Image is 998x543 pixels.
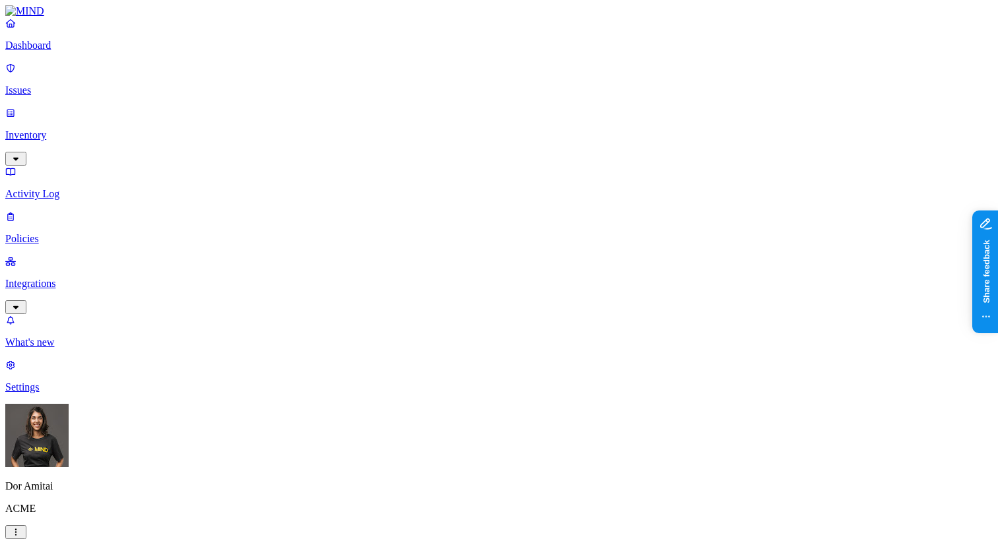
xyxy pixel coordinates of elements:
[5,5,44,17] img: MIND
[5,40,993,51] p: Dashboard
[5,314,993,348] a: What's new
[5,480,993,492] p: Dor Amitai
[5,107,993,164] a: Inventory
[5,359,993,393] a: Settings
[5,188,993,200] p: Activity Log
[5,233,993,245] p: Policies
[5,404,69,467] img: Dor Amitai
[5,84,993,96] p: Issues
[5,17,993,51] a: Dashboard
[5,278,993,290] p: Integrations
[5,62,993,96] a: Issues
[5,166,993,200] a: Activity Log
[5,336,993,348] p: What's new
[5,5,993,17] a: MIND
[5,255,993,312] a: Integrations
[5,210,993,245] a: Policies
[5,129,993,141] p: Inventory
[5,503,993,515] p: ACME
[5,381,993,393] p: Settings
